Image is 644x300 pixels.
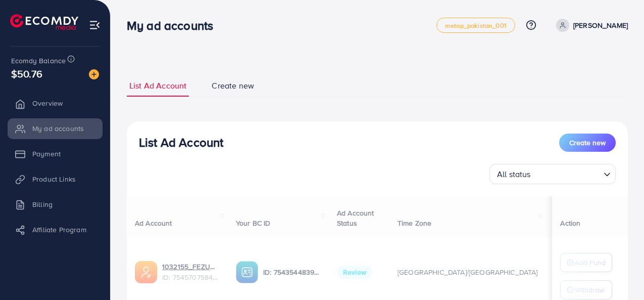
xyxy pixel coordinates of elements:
h3: List Ad Account [139,135,223,150]
div: Search for option [489,164,616,184]
a: [PERSON_NAME] [552,19,628,32]
span: Ecomdy Balance [11,56,66,66]
span: Create new [569,138,606,148]
span: List Ad Account [129,80,186,92]
span: All status [495,167,533,182]
button: Create new [559,134,616,152]
span: metap_pakistan_001 [445,22,507,29]
a: metap_pakistan_001 [436,18,515,33]
p: [PERSON_NAME] [573,19,628,31]
img: image [89,69,99,79]
span: $50.76 [11,66,42,81]
span: Create new [212,80,254,92]
img: logo [10,14,78,30]
h3: My ad accounts [127,18,221,33]
img: menu [89,19,101,31]
input: Search for option [534,165,600,182]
